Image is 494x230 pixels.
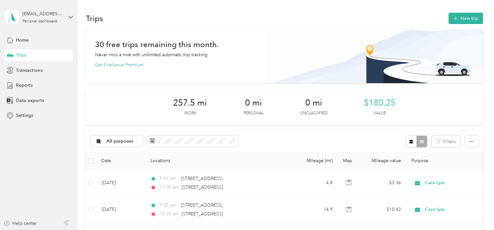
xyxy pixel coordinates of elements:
span: 0 mi [305,98,322,108]
div: [EMAIL_ADDRESS][DOMAIN_NAME] [22,10,63,17]
span: All purposes [106,139,133,144]
p: Personal [243,110,264,116]
iframe: Everlance-gr Chat Button Frame [458,194,494,230]
th: Date [96,152,145,170]
span: 11:00 am [159,184,179,191]
span: Data exports [16,97,44,104]
span: Settings [16,112,33,119]
td: $10.43 [360,197,406,223]
td: 14.9 [295,197,337,223]
span: [STREET_ADDRESS] [181,176,222,181]
span: $180.25 [364,98,395,108]
span: 9:00 am [159,202,178,209]
th: Locations [145,152,295,170]
span: [STREET_ADDRESS] [181,202,222,208]
p: Work [184,110,196,116]
span: Transactions [16,67,42,74]
div: Personal dashboard [22,19,57,23]
button: Get Everlance Premium [95,61,143,68]
span: 0 mi [245,98,262,108]
p: Value [373,110,386,116]
td: [DATE] [96,197,145,223]
span: Care Lync [425,179,485,186]
span: 9:00 am [159,175,178,182]
span: Reports [16,82,33,89]
h1: 30 free trips remaining this month. [95,41,218,48]
span: Care Lync [425,206,485,213]
button: New trip [448,13,483,24]
p: Never miss a mile with unlimited automatic trip tracking [95,51,207,58]
span: 257.5 mi [173,98,207,108]
span: [STREET_ADDRESS] [182,211,223,217]
span: 10:30 am [159,211,179,218]
th: Map [337,152,360,170]
p: Unclassified [300,110,327,116]
td: $3.36 [360,170,406,197]
td: [DATE] [96,170,145,197]
td: 4.8 [295,170,337,197]
span: Trips [16,52,26,58]
th: Mileage value [360,152,406,170]
th: Mileage (mi) [295,152,337,170]
button: Help center [4,220,37,227]
button: Filters [432,135,460,147]
span: Home [16,37,29,44]
h1: Trips [86,15,103,22]
span: [STREET_ADDRESS] [182,185,223,190]
img: Banner [265,29,483,83]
